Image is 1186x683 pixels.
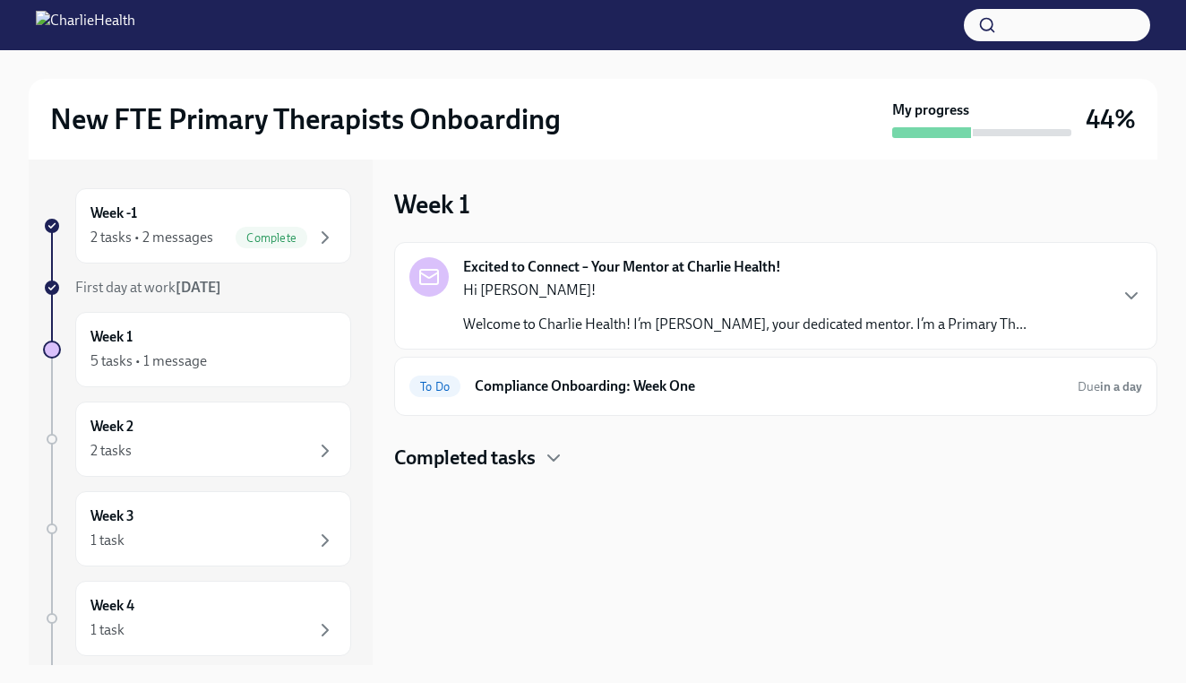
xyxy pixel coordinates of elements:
[176,279,221,296] strong: [DATE]
[1078,378,1142,395] span: September 21st, 2025 10:00
[43,402,351,477] a: Week 22 tasks
[475,376,1063,396] h6: Compliance Onboarding: Week One
[90,327,133,347] h6: Week 1
[409,372,1142,401] a: To DoCompliance Onboarding: Week OneDuein a day
[90,203,137,223] h6: Week -1
[892,100,969,120] strong: My progress
[90,596,134,616] h6: Week 4
[90,620,125,640] div: 1 task
[90,351,207,371] div: 5 tasks • 1 message
[90,228,213,247] div: 2 tasks • 2 messages
[1100,379,1142,394] strong: in a day
[90,417,133,437] h6: Week 2
[43,278,351,298] a: First day at work[DATE]
[43,312,351,387] a: Week 15 tasks • 1 message
[394,445,1157,471] div: Completed tasks
[463,281,1027,300] p: Hi [PERSON_NAME]!
[236,231,307,245] span: Complete
[43,188,351,264] a: Week -12 tasks • 2 messagesComplete
[90,441,132,461] div: 2 tasks
[43,491,351,566] a: Week 31 task
[1086,103,1136,135] h3: 44%
[36,11,135,39] img: CharlieHealth
[409,380,460,393] span: To Do
[75,279,221,296] span: First day at work
[463,315,1027,334] p: Welcome to Charlie Health! I’m [PERSON_NAME], your dedicated mentor. I’m a Primary Th...
[1078,379,1142,394] span: Due
[90,506,134,526] h6: Week 3
[90,531,125,550] div: 1 task
[463,257,781,277] strong: Excited to Connect – Your Mentor at Charlie Health!
[50,101,561,137] h2: New FTE Primary Therapists Onboarding
[43,581,351,656] a: Week 41 task
[394,445,536,471] h4: Completed tasks
[394,188,470,220] h3: Week 1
